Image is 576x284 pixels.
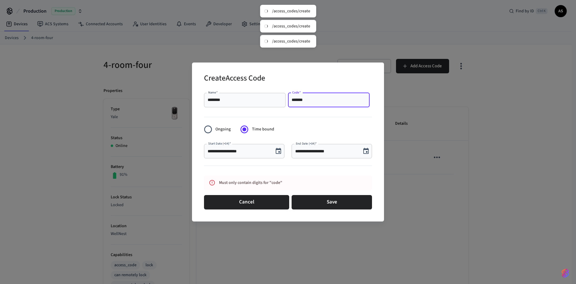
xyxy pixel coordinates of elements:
div: /access_codes/create [272,23,310,29]
button: Choose date, selected date is Sep 21, 2025 [272,145,284,157]
div: /access_codes/create [272,8,310,14]
h2: Create Access Code [204,70,265,88]
img: SeamLogoGradient.69752ec5.svg [562,268,569,278]
label: End Date (+04) [296,141,317,146]
label: Code [292,90,301,95]
div: Must only contain digits for "code" [219,177,346,188]
span: Ongoing [215,126,231,133]
label: Name [208,90,218,95]
span: Time bound [252,126,274,133]
button: Choose date, selected date is Sep 21, 2025 [360,145,372,157]
button: Cancel [204,195,289,209]
label: Start Date (+04) [208,141,231,146]
button: Save [292,195,372,209]
div: /access_codes/create [272,38,310,44]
